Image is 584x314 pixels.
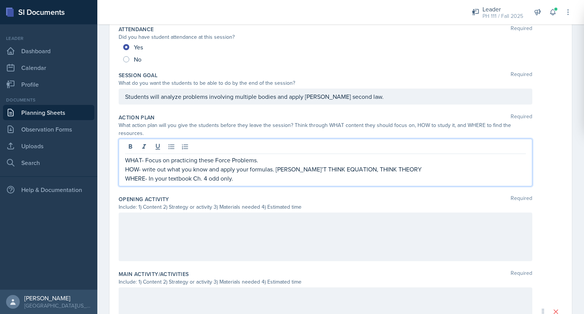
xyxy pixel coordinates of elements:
[134,43,143,51] span: Yes
[3,43,94,59] a: Dashboard
[3,105,94,120] a: Planning Sheets
[119,270,189,278] label: Main Activity/Activities
[125,92,526,101] p: Students will analyze problems involving multiple bodies and apply [PERSON_NAME] second law.
[3,35,94,42] div: Leader
[134,56,141,63] span: No
[3,77,94,92] a: Profile
[482,12,523,20] div: PH 111 / Fall 2025
[125,155,526,165] p: WHAT- Focus on practicing these Force Problems.
[3,97,94,103] div: Documents
[119,25,154,33] label: Attendance
[119,195,169,203] label: Opening Activity
[24,294,91,302] div: [PERSON_NAME]
[119,278,532,286] div: Include: 1) Content 2) Strategy or activity 3) Materials needed 4) Estimated time
[3,138,94,154] a: Uploads
[24,302,91,309] div: [GEOGRAPHIC_DATA][US_STATE] in [GEOGRAPHIC_DATA]
[511,195,532,203] span: Required
[511,270,532,278] span: Required
[119,203,532,211] div: Include: 1) Content 2) Strategy or activity 3) Materials needed 4) Estimated time
[482,5,523,14] div: Leader
[511,25,532,33] span: Required
[3,60,94,75] a: Calendar
[511,71,532,79] span: Required
[119,79,532,87] div: What do you want the students to be able to do by the end of the session?
[3,182,94,197] div: Help & Documentation
[125,165,526,174] p: HOW- write out what you know and apply your formulas. [PERSON_NAME]’T THINK EQUATION, THINK THEORY
[3,155,94,170] a: Search
[3,122,94,137] a: Observation Forms
[125,174,526,183] p: WHERE- In your textbook Ch. 4 odd only.
[119,33,532,41] div: Did you have student attendance at this session?
[119,71,157,79] label: Session Goal
[119,114,155,121] label: Action Plan
[511,114,532,121] span: Required
[119,121,532,137] div: What action plan will you give the students before they leave the session? Think through WHAT con...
